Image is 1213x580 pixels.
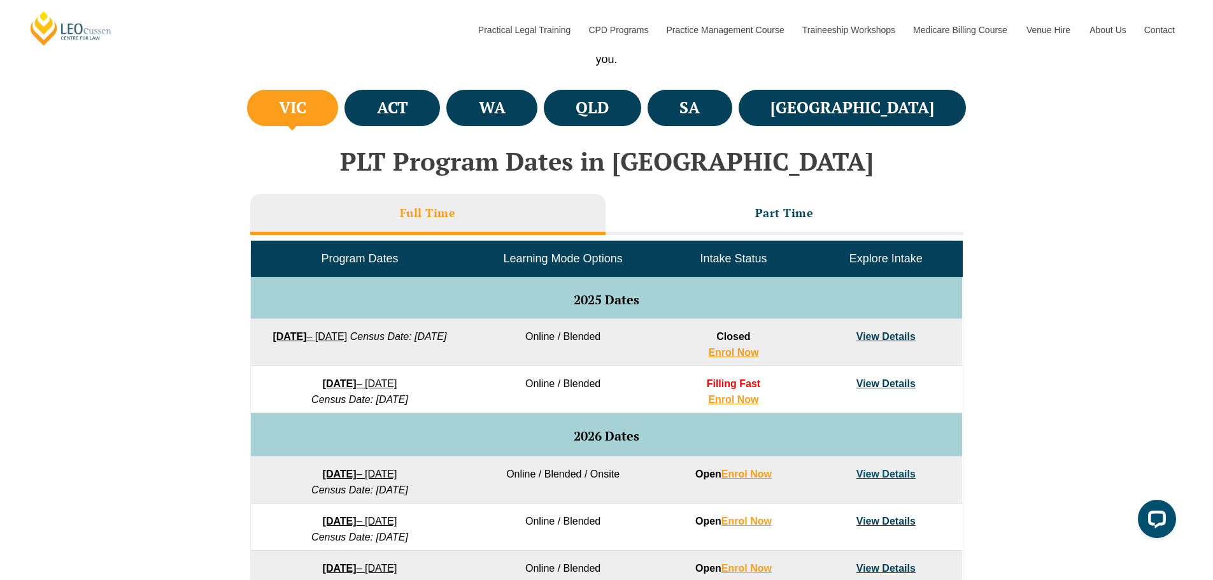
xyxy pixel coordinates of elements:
[479,97,506,118] h4: WA
[695,563,772,574] strong: Open
[350,331,447,342] em: Census Date: [DATE]
[755,206,814,220] h3: Part Time
[721,469,772,479] a: Enrol Now
[793,3,904,57] a: Traineeship Workshops
[321,252,398,265] span: Program Dates
[469,366,657,413] td: Online / Blended
[311,394,408,405] em: Census Date: [DATE]
[311,485,408,495] em: Census Date: [DATE]
[721,516,772,527] a: Enrol Now
[716,331,750,342] span: Closed
[469,456,657,504] td: Online / Blended / Onsite
[323,563,357,574] strong: [DATE]
[244,147,970,175] h2: PLT Program Dates in [GEOGRAPHIC_DATA]
[576,97,609,118] h4: QLD
[273,331,347,342] a: [DATE]– [DATE]
[700,252,767,265] span: Intake Status
[323,563,397,574] a: [DATE]– [DATE]
[273,331,306,342] strong: [DATE]
[856,563,916,574] a: View Details
[1128,495,1181,548] iframe: LiveChat chat widget
[708,394,758,405] a: Enrol Now
[469,504,657,551] td: Online / Blended
[323,378,357,389] strong: [DATE]
[708,347,758,358] a: Enrol Now
[377,97,408,118] h4: ACT
[849,252,923,265] span: Explore Intake
[707,378,760,389] span: Filling Fast
[279,97,306,118] h4: VIC
[856,469,916,479] a: View Details
[679,97,700,118] h4: SA
[311,532,408,542] em: Census Date: [DATE]
[574,291,639,308] span: 2025 Dates
[856,331,916,342] a: View Details
[574,427,639,444] span: 2026 Dates
[579,3,656,57] a: CPD Programs
[29,10,113,46] a: [PERSON_NAME] Centre for Law
[695,516,772,527] strong: Open
[323,469,397,479] a: [DATE]– [DATE]
[657,3,793,57] a: Practice Management Course
[469,319,657,366] td: Online / Blended
[1135,3,1184,57] a: Contact
[504,252,623,265] span: Learning Mode Options
[323,469,357,479] strong: [DATE]
[323,516,357,527] strong: [DATE]
[856,516,916,527] a: View Details
[469,3,579,57] a: Practical Legal Training
[695,469,772,479] strong: Open
[770,97,934,118] h4: [GEOGRAPHIC_DATA]
[721,563,772,574] a: Enrol Now
[1080,3,1135,57] a: About Us
[323,378,397,389] a: [DATE]– [DATE]
[323,516,397,527] a: [DATE]– [DATE]
[400,206,456,220] h3: Full Time
[1017,3,1080,57] a: Venue Hire
[856,378,916,389] a: View Details
[904,3,1017,57] a: Medicare Billing Course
